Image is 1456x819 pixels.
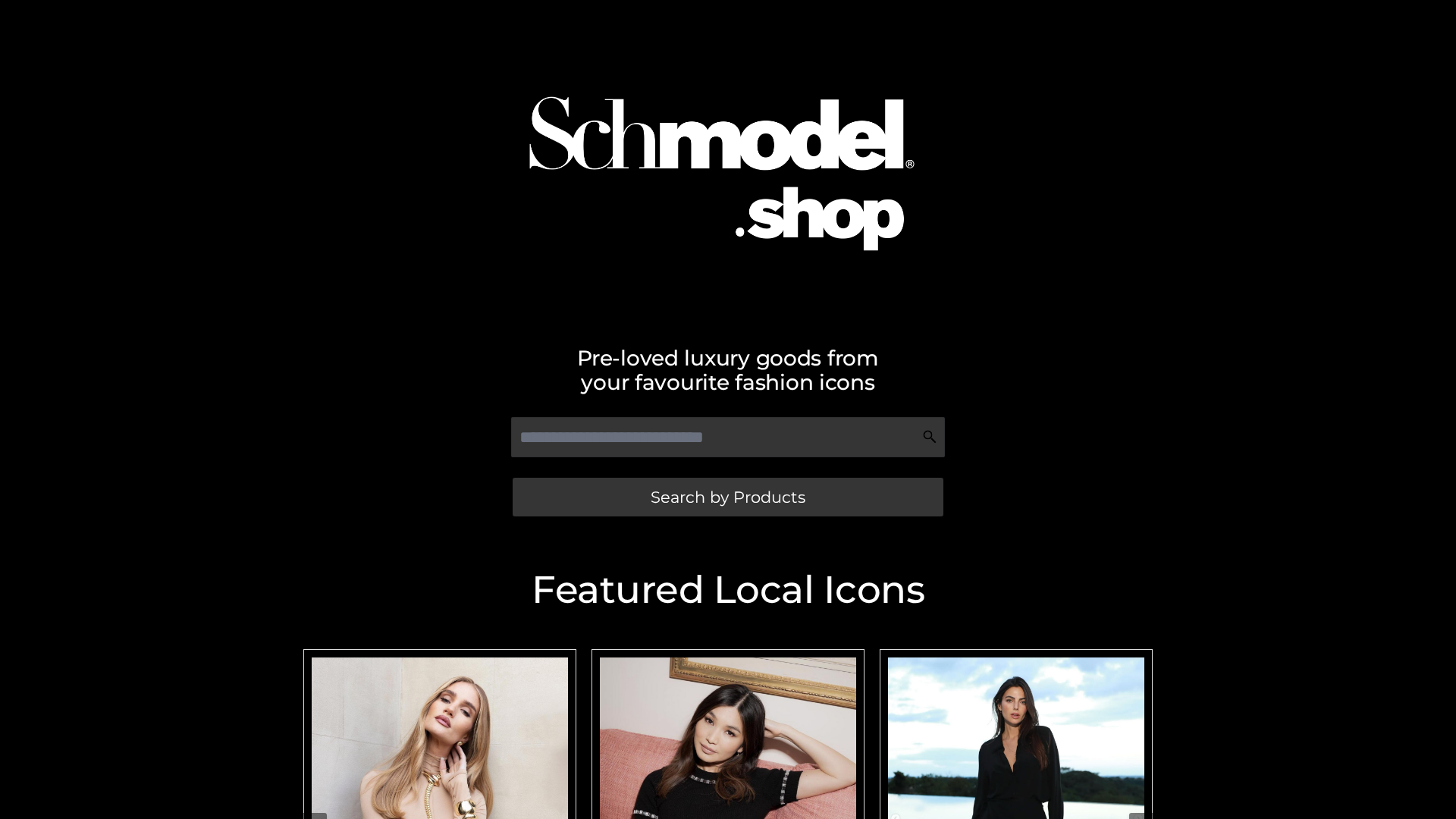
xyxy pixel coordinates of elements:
h2: Featured Local Icons​ [296,571,1160,609]
img: Search Icon [922,429,937,444]
a: Search by Products [513,478,943,516]
span: Search by Products [651,489,805,505]
h2: Pre-loved luxury goods from your favourite fashion icons [296,346,1160,394]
